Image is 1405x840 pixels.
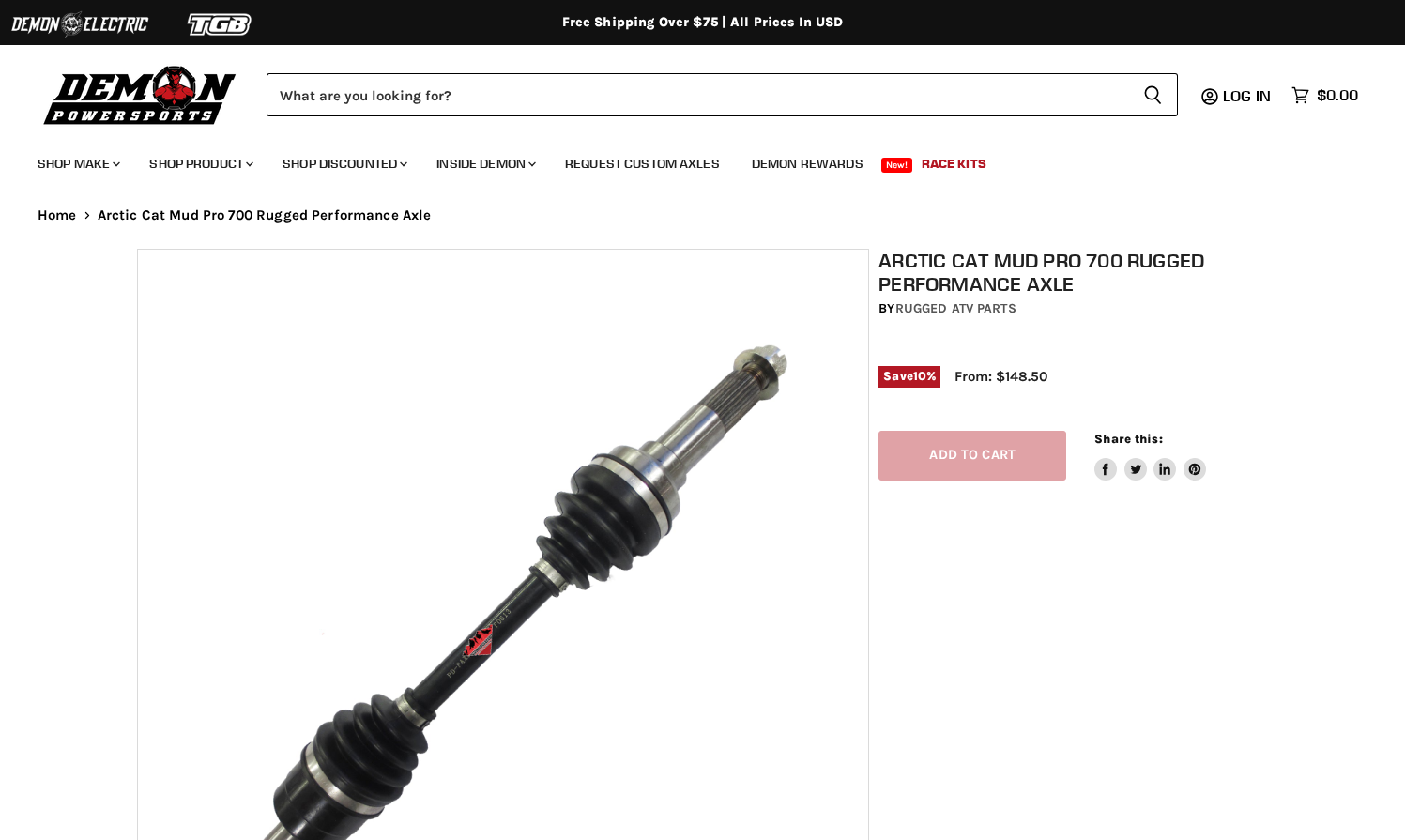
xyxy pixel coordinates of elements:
[268,145,419,183] a: Shop Discounted
[1214,87,1282,104] a: Log in
[738,145,878,183] a: Demon Rewards
[1094,431,1206,481] aside: Share this:
[267,73,1128,116] input: Search
[881,158,913,173] span: New!
[913,369,926,383] span: 10
[878,366,940,387] span: Save %
[878,249,1277,296] h1: Arctic Cat Mud Pro 700 Rugged Performance Axle
[895,300,1016,316] a: Rugged ATV Parts
[23,145,131,183] a: Shop Make
[1094,432,1162,446] span: Share this:
[422,145,547,183] a: Inside Demon
[1128,73,1178,116] button: Search
[551,145,734,183] a: Request Custom Axles
[23,137,1353,183] ul: Main menu
[1282,82,1367,109] a: $0.00
[267,73,1178,116] form: Product
[1317,86,1358,104] span: $0.00
[98,207,432,223] span: Arctic Cat Mud Pro 700 Rugged Performance Axle
[150,7,291,42] img: TGB Logo 2
[1223,86,1271,105] span: Log in
[38,207,77,223] a: Home
[135,145,265,183] a: Shop Product
[908,145,1000,183] a: Race Kits
[878,298,1277,319] div: by
[9,7,150,42] img: Demon Electric Logo 2
[38,61,243,128] img: Demon Powersports
[954,368,1047,385] span: From: $148.50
